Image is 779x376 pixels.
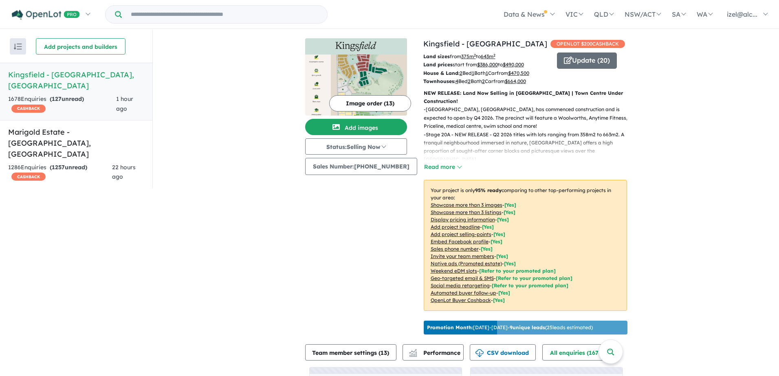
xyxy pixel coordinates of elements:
[542,344,616,361] button: All enquiries (1678)
[482,78,485,84] u: 2
[431,209,502,215] u: Showcase more than 3 listings
[8,127,144,160] h5: Marigold Estate - [GEOGRAPHIC_DATA] , [GEOGRAPHIC_DATA]
[305,38,407,116] a: Kingsfield - Sunbury LogoKingsfield - Sunbury
[431,290,496,296] u: Automated buyer follow-up
[505,78,526,84] u: $ 664,000
[482,224,494,230] span: [ Yes ]
[498,290,510,296] span: [Yes]
[503,61,524,68] u: $ 490,000
[431,297,491,303] u: OpenLot Buyer Cashback
[474,53,476,57] sup: 2
[305,138,407,155] button: Status:Selling Now
[423,69,551,77] p: Bed Bath Car from
[431,246,479,252] u: Sales phone number
[431,231,491,237] u: Add project selling-points
[496,253,508,259] span: [ Yes ]
[14,44,22,50] img: sort.svg
[12,10,80,20] img: Openlot PRO Logo White
[431,238,489,245] u: Embed Facebook profile
[481,53,495,59] u: 643 m
[427,324,593,331] p: [DATE] - [DATE] - ( 25 leads estimated)
[424,162,462,172] button: Read more
[431,260,502,267] u: Native ads (Promoted estate)
[427,324,473,330] b: Promotion Month:
[431,253,494,259] u: Invite your team members
[491,238,502,245] span: [ Yes ]
[123,6,326,23] input: Try estate name, suburb, builder or developer
[431,275,494,281] u: Geo-targeted email & SMS
[460,70,462,76] u: 2
[504,202,516,208] span: [ Yes ]
[52,164,65,171] span: 1257
[423,52,551,61] p: from
[50,164,87,171] strong: ( unread)
[486,70,488,76] u: 1
[305,344,396,361] button: Team member settings (13)
[475,187,502,193] b: 95 % ready
[423,53,450,59] b: Land sizes
[409,349,416,354] img: line-chart.svg
[50,95,84,103] strong: ( unread)
[36,38,125,55] button: Add projects and builders
[431,224,480,230] u: Add project headline
[456,78,458,84] u: 4
[403,344,464,361] button: Performance
[727,10,757,18] span: izel@alc...
[116,95,133,112] span: 1 hour ago
[492,282,568,289] span: [Refer to your promoted plan]
[496,275,572,281] span: [Refer to your promoted plan]
[477,61,498,68] u: $ 386,000
[431,202,502,208] u: Showcase more than 3 images
[498,61,524,68] span: to
[424,105,634,130] p: - [GEOGRAPHIC_DATA], [GEOGRAPHIC_DATA], has commenced construction and is expected to open by Q4 ...
[329,95,411,111] button: Image order (13)
[470,344,536,361] button: CSV download
[431,268,477,274] u: Weekend eDM slots
[112,164,136,181] span: 22 hours ago
[504,260,516,267] span: [Yes]
[8,69,144,91] h5: Kingsfield - [GEOGRAPHIC_DATA] , [GEOGRAPHIC_DATA]
[468,78,471,84] u: 2
[431,216,495,223] u: Display pricing information
[423,39,547,48] a: Kingsfield - [GEOGRAPHIC_DATA]
[305,119,407,135] button: Add images
[52,95,62,103] span: 127
[8,163,112,182] div: 1286 Enquir ies
[550,40,625,48] span: OPENLOT $ 200 CASHBACK
[305,55,407,116] img: Kingsfield - Sunbury
[479,268,556,274] span: [Refer to your promoted plan]
[308,42,404,51] img: Kingsfield - Sunbury Logo
[431,282,490,289] u: Social media retargeting
[423,61,551,69] p: start from
[381,349,387,356] span: 13
[508,70,529,76] u: $ 470,500
[557,52,617,69] button: Update (20)
[424,180,627,311] p: Your project is only comparing to other top-performing projects in your area: - - - - - - - - - -...
[8,94,116,114] div: 1678 Enquir ies
[504,209,515,215] span: [ Yes ]
[493,231,505,237] span: [ Yes ]
[424,131,634,164] p: - Stage 20A - NEW RELEASE - Q2 2026 titles with lots ranging from 358m2 to 663m2. A tranquil neig...
[481,246,493,252] span: [ Yes ]
[510,324,545,330] b: 9 unique leads
[475,349,484,357] img: download icon
[497,216,509,223] span: [ Yes ]
[472,70,474,76] u: 1
[423,70,460,76] b: House & Land:
[409,352,417,357] img: bar-chart.svg
[423,77,551,85] p: Bed Bath Car from
[493,297,505,303] span: [Yes]
[424,89,627,106] p: NEW RELEASE: Land Now Selling in [GEOGRAPHIC_DATA] | Town Centre Under Construction!
[11,105,46,113] span: CASHBACK
[423,61,453,68] b: Land prices
[410,349,460,356] span: Performance
[493,53,495,57] sup: 2
[11,173,46,181] span: CASHBACK
[305,158,417,175] button: Sales Number:[PHONE_NUMBER]
[423,78,456,84] b: Townhouses:
[476,53,495,59] span: to
[461,53,476,59] u: 375 m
